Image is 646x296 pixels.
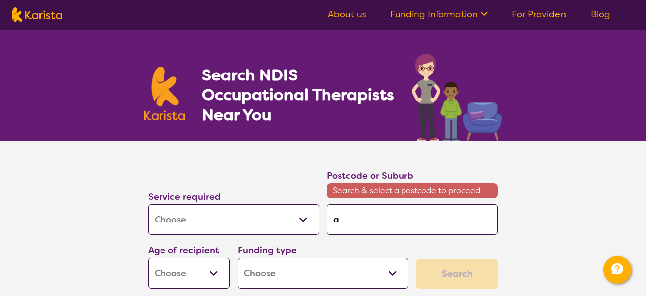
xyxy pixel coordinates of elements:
[238,244,297,256] label: Funding type
[148,191,221,203] label: Service required
[144,67,185,120] img: Karista logo
[148,244,219,256] label: Age of recipient
[591,8,610,20] a: Blog
[328,8,366,20] a: About us
[327,170,413,182] label: Postcode or Suburb
[202,65,395,125] h1: Search NDIS Occupational Therapists Near You
[327,204,498,235] input: Type
[412,54,502,141] img: occupational-therapy
[327,183,498,198] span: Search & select a postcode to proceed
[512,8,567,20] a: For Providers
[390,8,488,20] a: Funding Information
[603,256,631,284] button: Channel Menu
[12,7,62,22] img: Karista logo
